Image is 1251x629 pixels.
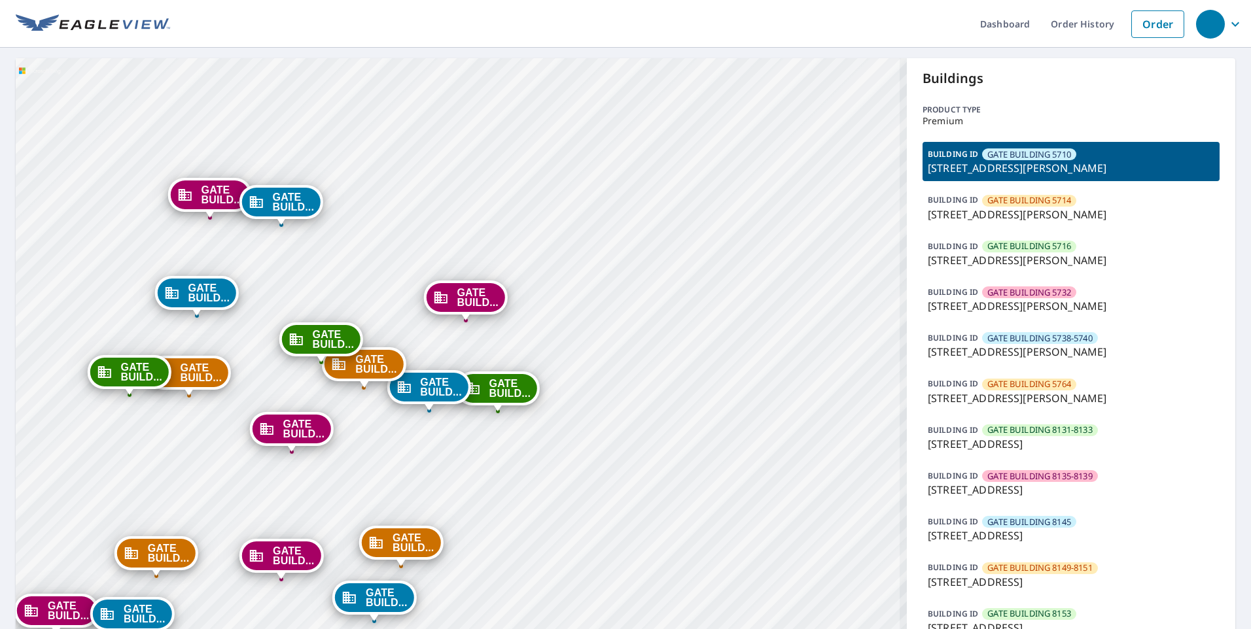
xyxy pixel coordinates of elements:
[928,344,1214,360] p: [STREET_ADDRESS][PERSON_NAME]
[313,330,354,349] span: GATE BUILD...
[283,419,325,439] span: GATE BUILD...
[987,562,1092,574] span: GATE BUILDING 8149-8151
[424,280,508,321] div: Dropped pin, building GATE BUILDING 8203, Commercial property, 8203 Southwestern Blvd Dallas, TX ...
[928,562,978,573] p: BUILDING ID
[928,207,1214,222] p: [STREET_ADDRESS][PERSON_NAME]
[387,370,470,411] div: Dropped pin, building GATE BUILDING 8205, Commercial property, 8205 Southwestern Blvd Dallas, TX ...
[202,185,243,205] span: GATE BUILD...
[928,516,978,527] p: BUILDING ID
[987,424,1092,436] span: GATE BUILDING 8131-8133
[16,14,170,34] img: EV Logo
[115,536,198,577] div: Dropped pin, building GATE BUILDING 8149-8151, Commercial property, 8131 Southwestern Blvd Dallas...
[928,252,1214,268] p: [STREET_ADDRESS][PERSON_NAME]
[355,354,396,374] span: GATE BUILD...
[928,148,978,160] p: BUILDING ID
[88,355,171,396] div: Dropped pin, building GATE BUILDING 8241-8243, Commercial property, 8241 Southwestern Blvd Dallas...
[420,377,461,397] span: GATE BUILD...
[923,69,1220,88] p: Buildings
[928,241,978,252] p: BUILDING ID
[928,482,1214,498] p: [STREET_ADDRESS]
[273,192,314,212] span: GATE BUILD...
[181,363,222,382] span: GATE BUILD...
[987,378,1071,390] span: GATE BUILDING 5764
[987,286,1071,299] span: GATE BUILDING 5732
[928,470,978,481] p: BUILDING ID
[148,543,189,563] span: GATE BUILD...
[928,424,978,435] p: BUILDING ID
[121,362,162,382] span: GATE BUILD...
[359,526,443,566] div: Dropped pin, building GATE BUILDING 8171-8173, Commercial property, 8219 Southwestern Blvd Dallas...
[489,379,531,398] span: GATE BUILD...
[147,356,231,396] div: Dropped pin, building GATE BUILDING 8231-8233, Commercial property, 8233 Southwestern Blvd Dallas...
[928,160,1214,176] p: [STREET_ADDRESS][PERSON_NAME]
[987,607,1071,620] span: GATE BUILDING 8153
[923,116,1220,126] p: Premium
[987,240,1071,252] span: GATE BUILDING 5716
[928,574,1214,590] p: [STREET_ADDRESS]
[987,148,1071,161] span: GATE BUILDING 5710
[48,601,89,620] span: GATE BUILD...
[457,288,499,307] span: GATE BUILD...
[923,104,1220,116] p: Product type
[928,608,978,619] p: BUILDING ID
[279,322,363,363] div: Dropped pin, building GATE BUILDING 8215, Commercial property, 8215 Southwestern Blvd Dallas, TX ...
[928,298,1214,314] p: [STREET_ADDRESS][PERSON_NAME]
[928,332,978,343] p: BUILDING ID
[322,347,406,388] div: Dropped pin, building GATE BUILDING 8209, Commercial property, 8209 Southwestern Blvd Dallas, TX ...
[987,332,1092,345] span: GATE BUILDING 5738-5740
[456,371,540,412] div: Dropped pin, building GATE BUILDING 8201, Commercial property, 8201 Southwestern Blvd Dallas, TX ...
[155,276,239,316] div: Dropped pin, building GATE BUILDING 8227, Commercial property, 8227 Southwestern Blvd Dallas, TX ...
[928,436,1214,452] p: [STREET_ADDRESS]
[928,390,1214,406] p: [STREET_ADDRESS][PERSON_NAME]
[393,533,434,552] span: GATE BUILD...
[239,185,323,226] div: Dropped pin, building GATE BUILDING 8277, Commercial property, 8277 Southwestern Blvd Dallas, TX ...
[987,516,1071,528] span: GATE BUILDING 8145
[987,194,1071,207] span: GATE BUILDING 5714
[239,539,323,579] div: Dropped pin, building GATE BUILDING 8159-8161, Commercial property, 8135 Southwestern Blvd Dallas...
[987,470,1092,483] span: GATE BUILDING 8135-8139
[928,286,978,297] p: BUILDING ID
[124,604,165,624] span: GATE BUILD...
[273,546,314,566] span: GATE BUILD...
[188,283,230,303] span: GATE BUILD...
[928,194,978,205] p: BUILDING ID
[366,588,407,607] span: GATE BUILD...
[928,378,978,389] p: BUILDING ID
[168,178,252,218] div: Dropped pin, building GATE BUILDING 8275, Commercial property, 8275 Southwestern Blvd Dallas, TX ...
[1131,10,1184,38] a: Order
[250,412,334,452] div: Dropped pin, building GATE BUILDING 8219-8221, Commercial property, 8221 Southwestern Blvd Dallas...
[332,581,416,621] div: Dropped pin, building GATE BUILDING 8165-8167, Commercial property, 8219 Southwestern Blvd Dallas...
[928,528,1214,543] p: [STREET_ADDRESS]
